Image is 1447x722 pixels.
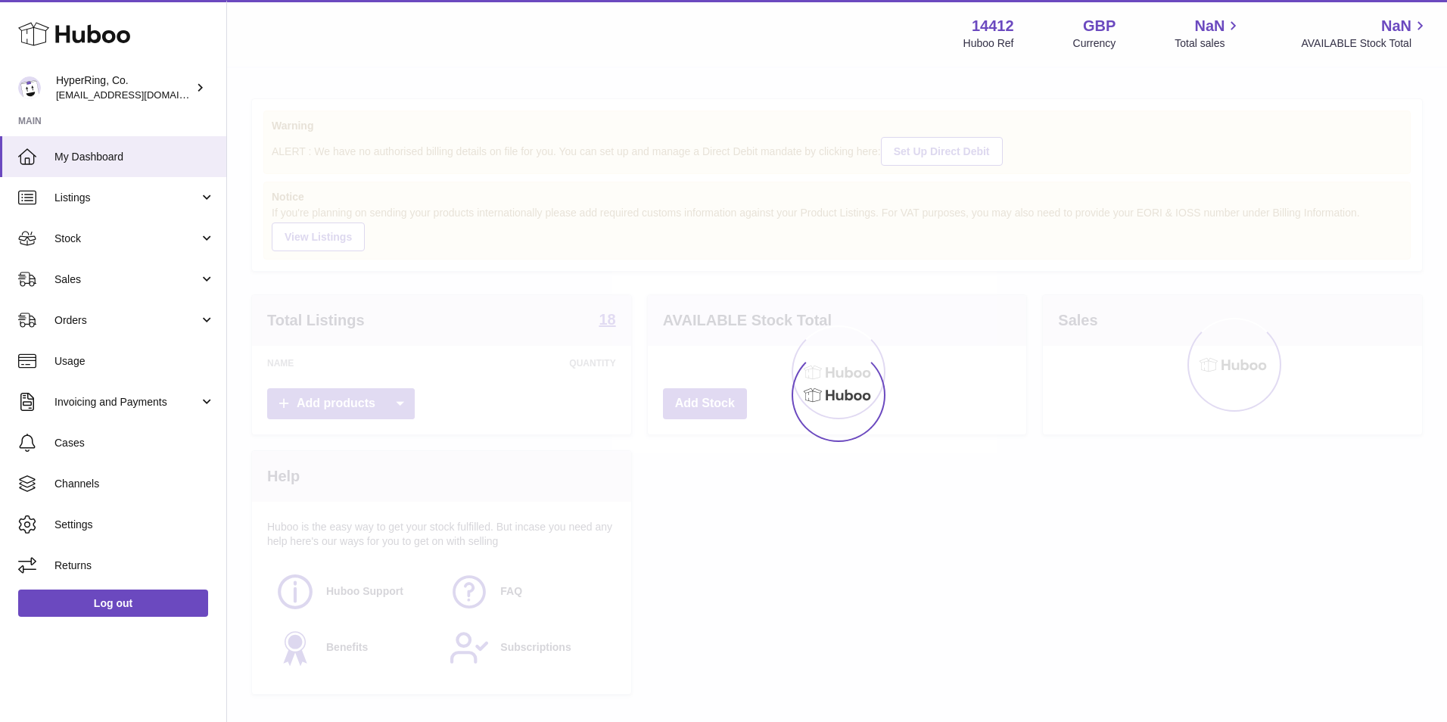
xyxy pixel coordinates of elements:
[1175,16,1242,51] a: NaN Total sales
[54,191,199,205] span: Listings
[1381,16,1411,36] span: NaN
[54,150,215,164] span: My Dashboard
[1175,36,1242,51] span: Total sales
[1194,16,1225,36] span: NaN
[18,76,41,99] img: internalAdmin-14412@internal.huboo.com
[56,89,222,101] span: [EMAIL_ADDRESS][DOMAIN_NAME]
[54,232,199,246] span: Stock
[1073,36,1116,51] div: Currency
[18,590,208,617] a: Log out
[963,36,1014,51] div: Huboo Ref
[54,436,215,450] span: Cases
[972,16,1014,36] strong: 14412
[54,354,215,369] span: Usage
[1301,36,1429,51] span: AVAILABLE Stock Total
[1083,16,1116,36] strong: GBP
[1301,16,1429,51] a: NaN AVAILABLE Stock Total
[54,518,215,532] span: Settings
[54,313,199,328] span: Orders
[56,73,192,102] div: HyperRing, Co.
[54,272,199,287] span: Sales
[54,477,215,491] span: Channels
[54,559,215,573] span: Returns
[54,395,199,409] span: Invoicing and Payments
